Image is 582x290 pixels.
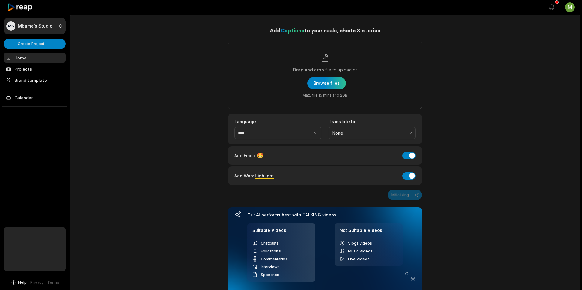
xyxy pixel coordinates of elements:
[261,257,287,261] span: Commentaries
[252,228,310,236] h4: Suitable Videos
[18,280,27,285] span: Help
[228,26,422,35] h1: Add to your reels, shorts & stories
[348,241,372,246] span: Vlogs videos
[234,119,321,124] label: Language
[4,64,66,74] a: Projects
[348,249,373,253] span: Music Videos
[11,280,27,285] button: Help
[261,249,281,253] span: Educational
[261,265,279,269] span: Interviews
[339,228,398,236] h4: Not Suitable Videos
[30,280,44,285] a: Privacy
[4,75,66,85] a: Brand template
[234,172,274,180] div: Add Word
[4,39,66,49] button: Create Project
[329,127,416,140] button: None
[255,173,274,178] span: Highlight
[257,151,263,160] span: 🤩
[281,27,304,34] span: Captions
[303,93,347,98] span: Max. file 15 mins and 2GB
[18,23,52,29] p: Mbame's Studio
[234,152,255,159] span: Add Emoji
[325,66,357,74] span: file to upload or
[348,257,370,261] span: Live Videos
[329,119,416,124] label: Translate to
[307,77,346,89] button: Drag and dropfile to upload orMax. file 15 mins and 2GB
[6,21,15,31] div: MS
[332,130,403,136] span: None
[4,93,66,103] a: Calendar
[47,280,59,285] a: Terms
[261,272,279,277] span: Speeches
[247,212,403,218] h3: Our AI performs best with TALKING videos:
[4,53,66,63] a: Home
[261,241,279,246] span: Chatcasts
[293,66,324,74] span: Drag and drop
